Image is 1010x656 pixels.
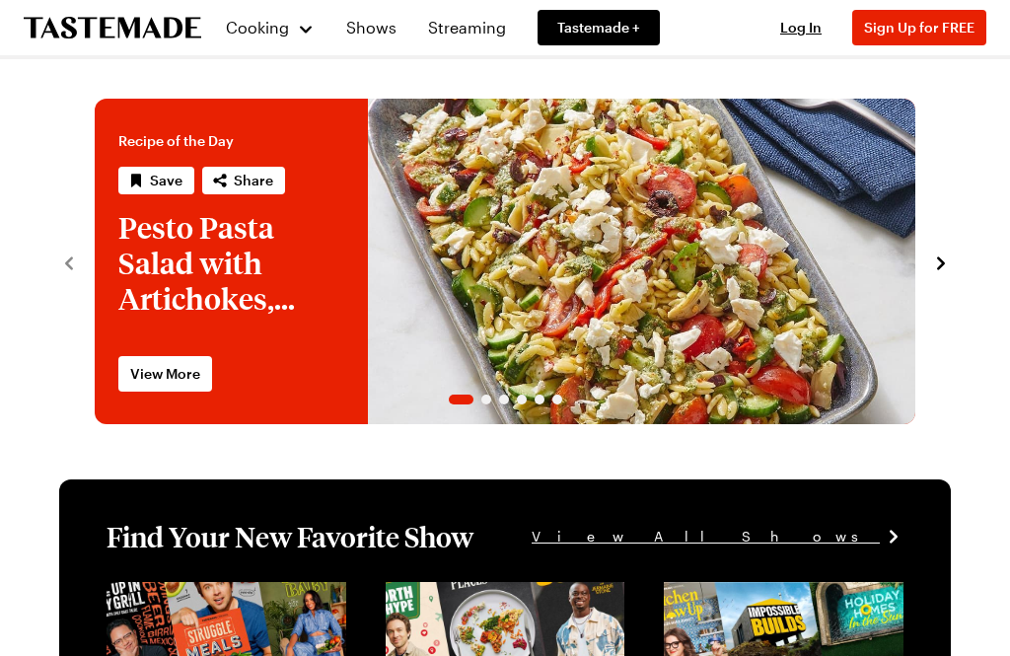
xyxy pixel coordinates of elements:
[202,167,285,194] button: Share
[118,356,212,392] a: View More
[931,250,951,273] button: navigate to next item
[481,395,491,404] span: Go to slide 2
[449,395,473,404] span: Go to slide 1
[225,4,315,51] button: Cooking
[130,364,200,384] span: View More
[552,395,562,404] span: Go to slide 6
[118,167,194,194] button: Save recipe
[864,19,974,36] span: Sign Up for FREE
[852,10,986,45] button: Sign Up for FREE
[95,99,915,424] div: 1 / 6
[780,19,822,36] span: Log In
[535,395,544,404] span: Go to slide 5
[234,171,273,190] span: Share
[517,395,527,404] span: Go to slide 4
[557,18,640,37] span: Tastemade +
[499,395,509,404] span: Go to slide 3
[538,10,660,45] a: Tastemade +
[59,250,79,273] button: navigate to previous item
[107,584,316,626] a: View full content for [object Object]
[386,584,595,626] a: View full content for [object Object]
[107,519,473,554] h1: Find Your New Favorite Show
[761,18,840,37] button: Log In
[664,584,873,626] a: View full content for [object Object]
[226,18,289,36] span: Cooking
[532,526,903,547] a: View All Shows
[532,526,880,547] span: View All Shows
[150,171,182,190] span: Save
[24,17,201,39] a: To Tastemade Home Page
